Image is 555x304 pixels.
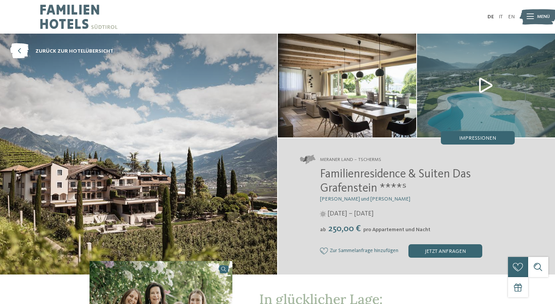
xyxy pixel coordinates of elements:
span: ab [320,227,326,232]
div: jetzt anfragen [408,244,482,258]
a: zurück zur Hotelübersicht [10,44,113,59]
a: EN [508,14,515,19]
img: Unser Familienhotel im Meraner Land für glückliche Tage [278,34,416,137]
span: [PERSON_NAME] und [PERSON_NAME] [320,196,410,202]
i: Öffnungszeiten im Sommer [320,211,326,217]
span: Zur Sammelanfrage hinzufügen [330,248,398,254]
span: Familienresidence & Suiten Das Grafenstein ****ˢ [320,168,471,195]
span: [DATE] – [DATE] [327,209,374,218]
span: Menü [537,13,550,20]
span: 250,00 € [327,224,363,233]
span: Meraner Land – Tscherms [320,156,381,163]
span: pro Appartement und Nacht [363,227,430,232]
a: DE [487,14,494,19]
a: IT [499,14,503,19]
span: Impressionen [459,136,496,141]
span: zurück zur Hotelübersicht [35,47,113,55]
